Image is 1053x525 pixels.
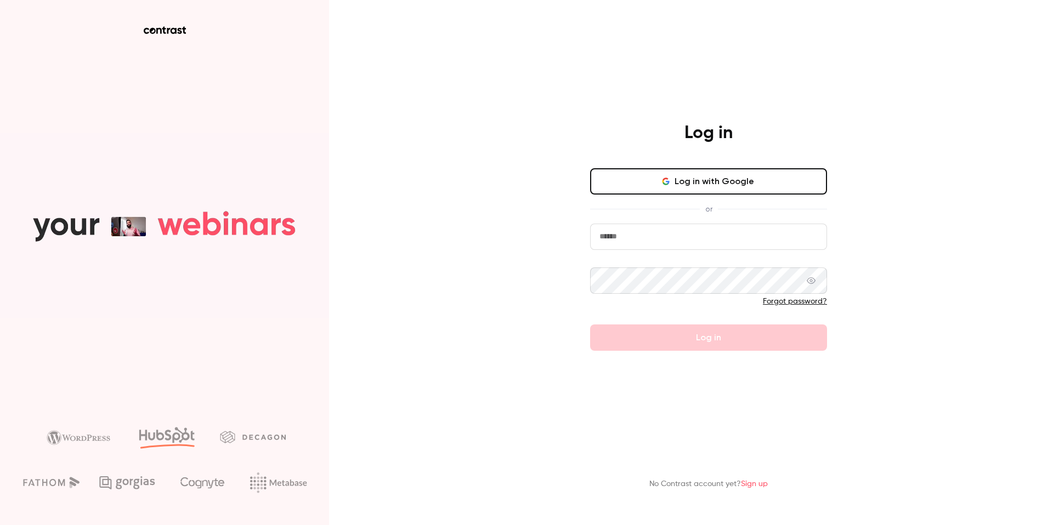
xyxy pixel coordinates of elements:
[220,431,286,443] img: decagon
[590,168,827,195] button: Log in with Google
[700,203,718,215] span: or
[763,298,827,305] a: Forgot password?
[741,480,768,488] a: Sign up
[684,122,733,144] h4: Log in
[649,478,768,490] p: No Contrast account yet?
